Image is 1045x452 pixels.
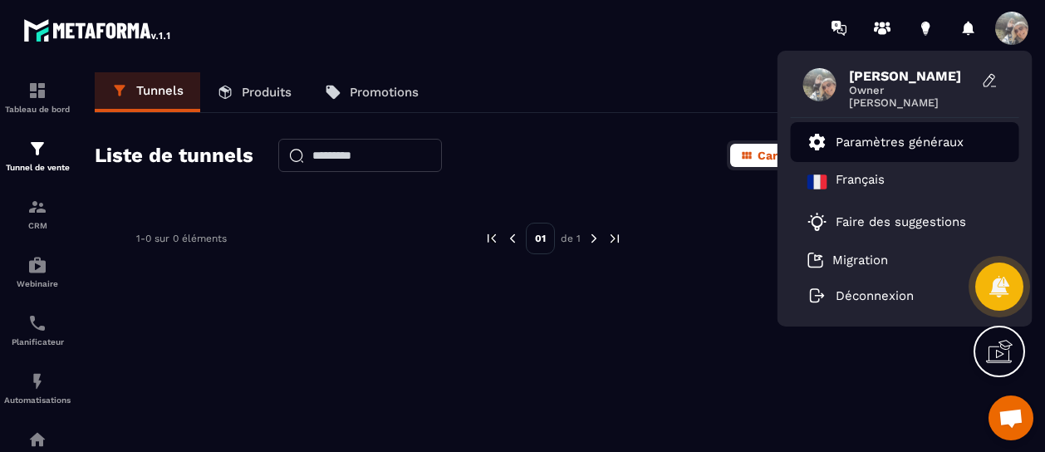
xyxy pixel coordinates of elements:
[607,231,622,246] img: next
[95,139,253,172] h2: Liste de tunnels
[4,184,71,243] a: formationformationCRM
[586,231,601,246] img: next
[27,430,47,450] img: automations
[849,68,974,84] span: [PERSON_NAME]
[4,243,71,301] a: automationsautomationsWebinaire
[758,149,789,162] span: Carte
[4,105,71,114] p: Tableau de bord
[807,252,888,268] a: Migration
[526,223,555,254] p: 01
[27,139,47,159] img: formation
[95,72,200,112] a: Tunnels
[484,231,499,246] img: prev
[242,85,292,100] p: Produits
[4,68,71,126] a: formationformationTableau de bord
[730,144,799,167] button: Carte
[849,96,974,109] span: [PERSON_NAME]
[136,83,184,98] p: Tunnels
[807,132,964,152] a: Paramètres généraux
[561,232,581,245] p: de 1
[4,126,71,184] a: formationformationTunnel de vente
[832,253,888,268] p: Migration
[4,337,71,346] p: Planificateur
[27,81,47,101] img: formation
[27,313,47,333] img: scheduler
[836,288,914,303] p: Déconnexion
[350,85,419,100] p: Promotions
[4,221,71,230] p: CRM
[4,163,71,172] p: Tunnel de vente
[849,84,974,96] span: Owner
[27,371,47,391] img: automations
[505,231,520,246] img: prev
[27,255,47,275] img: automations
[836,214,966,229] p: Faire des suggestions
[836,172,885,192] p: Français
[989,395,1033,440] a: Ouvrir le chat
[836,135,964,150] p: Paramètres généraux
[308,72,435,112] a: Promotions
[4,279,71,288] p: Webinaire
[200,72,308,112] a: Produits
[136,233,227,244] p: 1-0 sur 0 éléments
[4,395,71,405] p: Automatisations
[4,359,71,417] a: automationsautomationsAutomatisations
[4,301,71,359] a: schedulerschedulerPlanificateur
[807,212,982,232] a: Faire des suggestions
[27,197,47,217] img: formation
[23,15,173,45] img: logo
